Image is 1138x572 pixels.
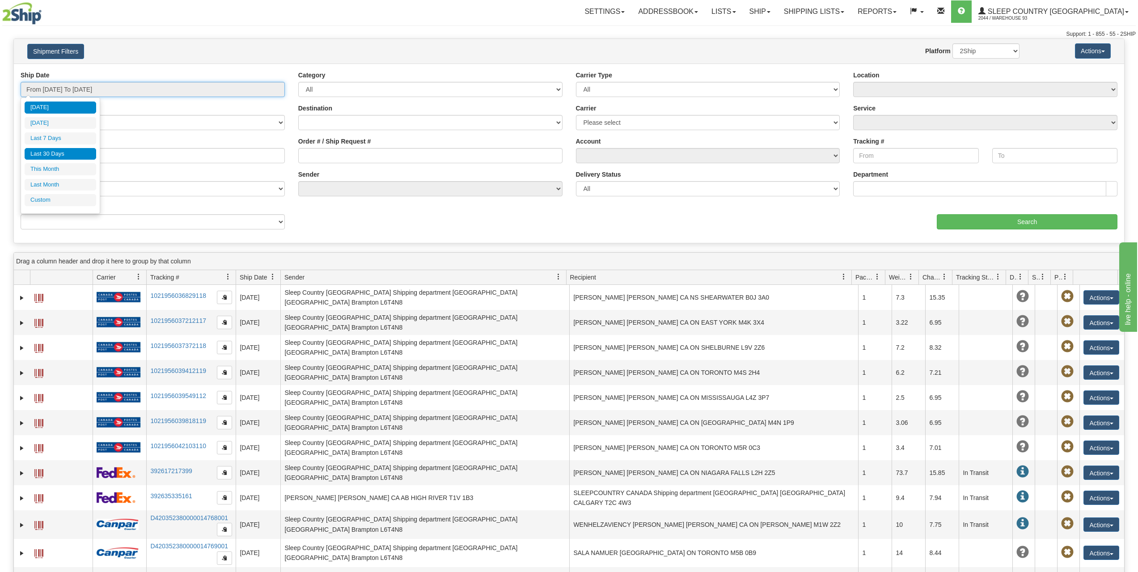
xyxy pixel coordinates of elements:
[17,318,26,327] a: Expand
[97,367,140,378] img: 20 - Canada Post
[97,519,139,530] img: 14 - Canpar
[892,360,925,385] td: 6.2
[1083,546,1119,560] button: Actions
[631,0,705,23] a: Addressbook
[569,460,858,485] td: [PERSON_NAME] [PERSON_NAME] CA ON NIAGARA FALLS L2H 2Z5
[922,273,941,282] span: Charge
[150,492,192,500] a: 392635335161
[280,510,569,539] td: Sleep Country [GEOGRAPHIC_DATA] Shipping department [GEOGRAPHIC_DATA] [GEOGRAPHIC_DATA] Brampton ...
[280,310,569,335] td: Sleep Country [GEOGRAPHIC_DATA] Shipping department [GEOGRAPHIC_DATA] [GEOGRAPHIC_DATA] Brampton ...
[576,71,612,80] label: Carrier Type
[217,441,232,454] button: Copy to clipboard
[298,104,332,113] label: Destination
[17,549,26,558] a: Expand
[1035,269,1050,284] a: Shipment Issues filter column settings
[925,460,959,485] td: 15.85
[280,485,569,510] td: [PERSON_NAME] [PERSON_NAME] CA AB HIGH RIVER T1V 1B3
[34,545,43,559] a: Label
[97,273,116,282] span: Carrier
[150,467,192,475] a: 392617217399
[937,214,1117,229] input: Search
[34,290,43,304] a: Label
[1061,365,1074,378] span: Pickup Not Assigned
[97,547,139,559] img: 14 - Canpar
[836,269,851,284] a: Recipient filter column settings
[150,442,206,449] a: 1021956042103110
[1117,240,1137,331] iframe: chat widget
[236,485,280,510] td: [DATE]
[705,0,742,23] a: Lists
[97,417,140,428] img: 20 - Canada Post
[892,385,925,410] td: 2.5
[236,539,280,568] td: [DATE]
[1016,415,1029,428] span: Unknown
[925,285,959,310] td: 15.35
[853,137,884,146] label: Tracking #
[892,285,925,310] td: 7.3
[236,510,280,539] td: [DATE]
[34,517,43,531] a: Label
[1013,269,1028,284] a: Delivery Status filter column settings
[1083,290,1119,305] button: Actions
[576,104,596,113] label: Carrier
[858,460,892,485] td: 1
[925,435,959,460] td: 7.01
[14,253,1124,270] div: grid grouping header
[892,335,925,360] td: 7.2
[280,410,569,435] td: Sleep Country [GEOGRAPHIC_DATA] Shipping department [GEOGRAPHIC_DATA] [GEOGRAPHIC_DATA] Brampton ...
[570,273,596,282] span: Recipient
[1083,315,1119,330] button: Actions
[1075,43,1111,59] button: Actions
[240,273,267,282] span: Ship Date
[17,293,26,302] a: Expand
[1016,546,1029,559] span: Unknown
[217,316,232,329] button: Copy to clipboard
[777,0,851,23] a: Shipping lists
[34,490,43,504] a: Label
[217,466,232,479] button: Copy to clipboard
[569,485,858,510] td: SLEEPCOUNTRY CANADA Shipping department [GEOGRAPHIC_DATA] [GEOGRAPHIC_DATA] CALGARY T2C 4W3
[889,273,908,282] span: Weight
[97,492,135,503] img: 2 - FedEx Express®
[1016,441,1029,453] span: Unknown
[34,390,43,404] a: Label
[236,360,280,385] td: [DATE]
[858,435,892,460] td: 1
[131,269,146,284] a: Carrier filter column settings
[855,273,874,282] span: Packages
[34,440,43,454] a: Label
[937,269,952,284] a: Charge filter column settings
[853,71,879,80] label: Location
[1083,415,1119,430] button: Actions
[25,163,96,175] li: This Month
[97,342,140,353] img: 20 - Canada Post
[1016,315,1029,328] span: Unknown
[2,30,1136,38] div: Support: 1 - 855 - 55 - 2SHIP
[21,71,50,80] label: Ship Date
[1016,491,1029,503] span: In Transit
[569,510,858,539] td: WENHELZAVIENCY [PERSON_NAME] [PERSON_NAME] CA ON [PERSON_NAME] M1W 2Z2
[1061,546,1074,559] span: Pickup Not Assigned
[7,5,83,16] div: live help - online
[1058,269,1073,284] a: Pickup Status filter column settings
[1061,441,1074,453] span: Pickup Not Assigned
[1061,517,1074,530] span: Pickup Not Assigned
[743,0,777,23] a: Ship
[569,410,858,435] td: [PERSON_NAME] [PERSON_NAME] CA ON [GEOGRAPHIC_DATA] M4N 1P9
[1083,466,1119,480] button: Actions
[97,392,140,403] img: 20 - Canada Post
[853,170,888,179] label: Department
[150,417,206,424] a: 1021956039818119
[34,365,43,379] a: Label
[17,419,26,428] a: Expand
[1016,466,1029,478] span: In Transit
[858,485,892,510] td: 1
[1083,517,1119,532] button: Actions
[853,104,876,113] label: Service
[959,510,1012,539] td: In Transit
[17,343,26,352] a: Expand
[27,44,84,59] button: Shipment Filters
[851,0,903,23] a: Reports
[925,47,951,55] label: Platform
[925,360,959,385] td: 7.21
